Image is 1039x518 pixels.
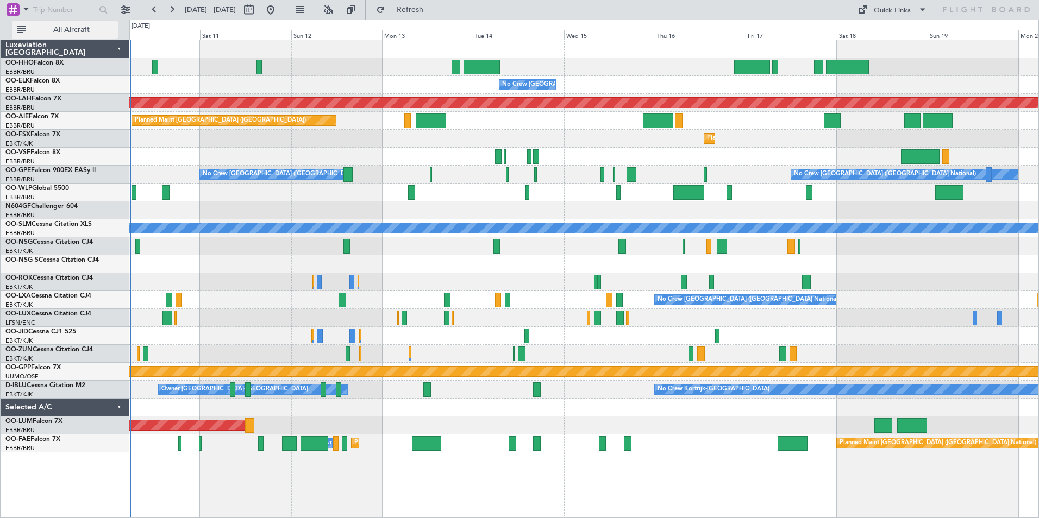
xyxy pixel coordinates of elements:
[5,157,35,166] a: EBBR/BRU
[794,166,976,182] div: No Crew [GEOGRAPHIC_DATA] ([GEOGRAPHIC_DATA] National)
[5,113,29,120] span: OO-AIE
[5,239,93,245] a: OO-NSGCessna Citation CJ4
[5,221,32,228] span: OO-SLM
[852,1,932,18] button: Quick Links
[874,5,911,16] div: Quick Links
[5,68,35,76] a: EBBR/BRU
[5,203,31,210] span: N604GF
[5,418,33,425] span: OO-LUM
[5,247,33,255] a: EBKT/KJK
[5,185,32,192] span: OO-WLP
[203,166,385,182] div: No Crew [GEOGRAPHIC_DATA] ([GEOGRAPHIC_DATA] National)
[5,239,33,245] span: OO-NSG
[5,329,28,335] span: OO-JID
[5,229,35,237] a: EBBR/BRU
[5,382,27,389] span: D-IBLU
[707,130,834,147] div: Planned Maint Kortrijk-[GEOGRAPHIC_DATA]
[5,275,93,281] a: OO-ROKCessna Citation CJ4
[135,112,306,129] div: Planned Maint [GEOGRAPHIC_DATA] ([GEOGRAPHIC_DATA])
[5,329,76,335] a: OO-JIDCessna CJ1 525
[5,78,60,84] a: OO-ELKFalcon 8X
[5,175,35,184] a: EBBR/BRU
[5,167,31,174] span: OO-GPE
[5,86,35,94] a: EBBR/BRU
[746,30,836,40] div: Fri 17
[5,372,38,381] a: UUMO/OSF
[473,30,564,40] div: Tue 14
[5,96,61,102] a: OO-LAHFalcon 7X
[5,355,33,363] a: EBKT/KJK
[5,193,35,201] a: EBBR/BRU
[5,131,60,138] a: OO-FSXFalcon 7X
[5,257,39,263] span: OO-NSG S
[564,30,655,40] div: Wed 15
[28,26,115,34] span: All Aircraft
[200,30,291,40] div: Sat 11
[291,30,382,40] div: Sun 12
[33,2,96,18] input: Trip Number
[5,96,32,102] span: OO-LAH
[5,293,91,299] a: OO-LXACessna Citation CJ4
[5,140,33,148] a: EBKT/KJK
[655,30,746,40] div: Thu 16
[502,77,684,93] div: No Crew [GEOGRAPHIC_DATA] ([GEOGRAPHIC_DATA] National)
[5,346,33,353] span: OO-ZUN
[354,435,449,451] div: Planned Maint Melsbroek Air Base
[5,364,31,371] span: OO-GPP
[5,211,35,219] a: EBBR/BRU
[5,436,60,443] a: OO-FAEFalcon 7X
[5,346,93,353] a: OO-ZUNCessna Citation CJ4
[5,60,64,66] a: OO-HHOFalcon 8X
[5,301,33,309] a: EBKT/KJK
[5,113,59,120] a: OO-AIEFalcon 7X
[5,203,78,210] a: N604GFChallenger 604
[371,1,436,18] button: Refresh
[5,436,30,443] span: OO-FAE
[5,149,30,156] span: OO-VSF
[12,21,118,39] button: All Aircraft
[132,22,150,31] div: [DATE]
[5,418,62,425] a: OO-LUMFalcon 7X
[5,337,33,345] a: EBKT/KJK
[5,382,85,389] a: D-IBLUCessna Citation M2
[5,311,91,317] a: OO-LUXCessna Citation CJ4
[5,257,99,263] a: OO-NSG SCessna Citation CJ4
[5,283,33,291] a: EBKT/KJK
[5,390,33,399] a: EBKT/KJK
[161,381,308,397] div: Owner [GEOGRAPHIC_DATA]-[GEOGRAPHIC_DATA]
[658,381,769,397] div: No Crew Kortrijk-[GEOGRAPHIC_DATA]
[5,78,30,84] span: OO-ELK
[5,122,35,130] a: EBBR/BRU
[5,444,35,452] a: EBBR/BRU
[5,104,35,112] a: EBBR/BRU
[109,30,200,40] div: Fri 10
[382,30,473,40] div: Mon 13
[5,275,33,281] span: OO-ROK
[5,319,35,327] a: LFSN/ENC
[5,131,30,138] span: OO-FSX
[387,6,433,14] span: Refresh
[5,426,35,434] a: EBBR/BRU
[5,311,31,317] span: OO-LUX
[928,30,1018,40] div: Sun 19
[5,60,34,66] span: OO-HHO
[5,293,31,299] span: OO-LXA
[837,30,928,40] div: Sat 18
[658,292,840,308] div: No Crew [GEOGRAPHIC_DATA] ([GEOGRAPHIC_DATA] National)
[840,435,1036,451] div: Planned Maint [GEOGRAPHIC_DATA] ([GEOGRAPHIC_DATA] National)
[5,221,92,228] a: OO-SLMCessna Citation XLS
[5,364,61,371] a: OO-GPPFalcon 7X
[185,5,236,15] span: [DATE] - [DATE]
[5,149,60,156] a: OO-VSFFalcon 8X
[5,167,96,174] a: OO-GPEFalcon 900EX EASy II
[5,185,69,192] a: OO-WLPGlobal 5500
